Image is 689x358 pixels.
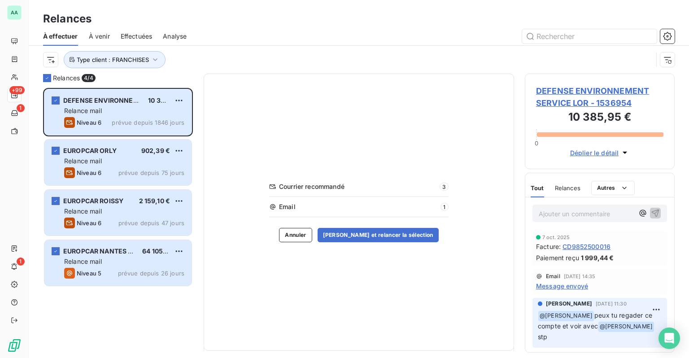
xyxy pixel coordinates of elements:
span: 2 159,10 € [139,197,170,205]
h3: 10 385,95 € [536,109,663,127]
span: 1 [440,203,449,211]
span: Relances [555,184,580,192]
button: Type client : FRANCHISES [64,51,166,68]
button: Autres [591,181,635,195]
span: EUROPCAR ROISSY [63,197,123,205]
span: Tout [531,184,544,192]
span: DEFENSE ENVIRONNEMENT SERVICE LOR [63,96,195,104]
span: +99 [9,86,25,94]
span: Courrier recommandé [279,182,437,191]
span: Niveau 6 [77,119,101,126]
span: Niveau 6 [77,169,101,176]
span: prévue depuis 26 jours [118,270,184,277]
input: Rechercher [522,29,657,44]
button: Déplier le détail [567,148,632,158]
span: Niveau 5 [77,270,101,277]
span: Facture : [536,242,561,251]
span: 902,39 € [141,147,170,154]
button: [PERSON_NAME] et relancer la sélection [318,228,439,242]
span: prévue depuis 47 jours [118,219,184,227]
span: peux tu regader ce compte et voir avec [538,311,654,330]
button: Annuler [279,228,312,242]
span: Email [279,202,438,211]
span: 3 [440,183,449,191]
span: EUROPCAR NANTES (AUTO44) [63,247,159,255]
span: Relances [53,74,80,83]
span: Email [546,274,560,279]
span: Effectuées [121,32,153,41]
span: @ [PERSON_NAME] [538,311,594,321]
span: EUROPCAR ORLY [63,147,117,154]
span: [DATE] 14:35 [564,274,596,279]
span: @ [PERSON_NAME] [598,322,654,332]
span: Relance mail [64,107,102,114]
span: Relance mail [64,258,102,265]
span: prévue depuis 1846 jours [112,119,184,126]
div: grid [43,88,193,358]
span: stp [538,333,547,341]
span: Relance mail [64,157,102,165]
span: [DATE] 11:30 [596,301,627,306]
span: 1 999,44 € [581,253,614,262]
span: [PERSON_NAME] [546,300,592,308]
span: 1 [17,258,25,266]
span: CD9852500016 [563,242,611,251]
span: Paiement reçu [536,253,579,262]
span: 7 oct. 2025 [542,235,570,240]
span: prévue depuis 75 jours [118,169,184,176]
span: Déplier le détail [570,148,619,157]
span: Type client : FRANCHISES [77,56,149,63]
span: Message envoyé [536,281,588,291]
span: 4/ 4 [82,74,95,82]
img: Logo LeanPay [7,338,22,353]
span: 10 385,95 € [148,96,185,104]
h3: Relances [43,11,92,27]
span: 0 [535,140,538,147]
span: Niveau 6 [77,219,101,227]
span: 64 105,22 € [142,247,179,255]
span: Analyse [163,32,187,41]
span: 1 [17,104,25,112]
span: DEFENSE ENVIRONNEMENT SERVICE LOR - 1536954 [536,85,663,109]
div: AA [7,5,22,20]
span: À effectuer [43,32,78,41]
span: À venir [89,32,110,41]
div: Open Intercom Messenger [658,327,680,349]
span: Relance mail [64,207,102,215]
